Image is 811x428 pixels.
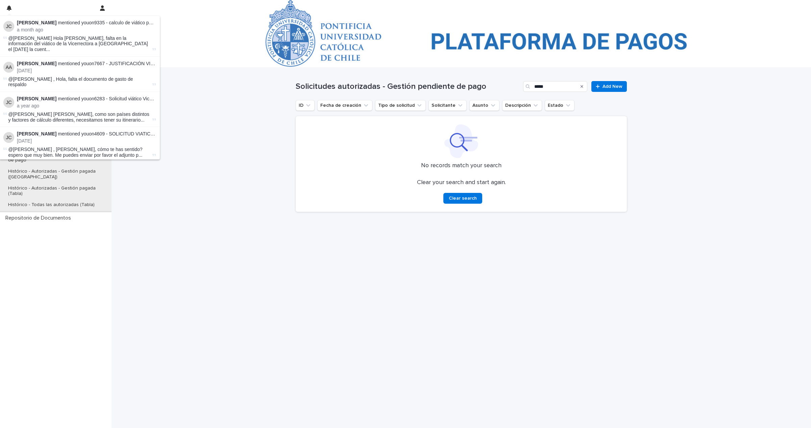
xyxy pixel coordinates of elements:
span: @[PERSON_NAME] Hola [PERSON_NAME], falta en la información del viático de la Vicerrectora a [GEOG... [8,35,151,52]
p: [DATE] [17,138,156,144]
a: 9335 - calculo de viático para Vicerrectora [94,20,182,25]
button: Clear search [443,193,482,204]
p: Autorizadas-Gestión Pendiente [327,2,398,9]
img: Jacqueline Silva Cifuentes [3,97,14,108]
p: mentioned you on : [17,96,156,102]
p: a year ago [17,103,156,109]
span: @[PERSON_NAME] , Hola, falta el documento de gasto de respaldo [8,76,133,87]
a: 4609 - SOLICITUD VIATICO VIAJE ANTOFAGASTA [94,131,204,136]
p: a month ago [17,27,156,33]
strong: [PERSON_NAME] [17,131,56,136]
img: Jacqueline Silva Cifuentes [3,132,14,143]
strong: [PERSON_NAME] [17,61,56,66]
button: Fecha de creación [317,100,372,111]
button: Asunto [469,100,499,111]
p: Repositorio de Documentos [3,215,76,221]
p: mentioned you on : [17,61,156,67]
button: Estado [545,100,574,111]
a: Solicitudes [296,1,320,9]
p: No records match your search [304,162,619,170]
img: Jacqueline Silva Cifuentes [3,21,14,32]
p: mentioned you on : [17,20,156,26]
p: Histórico - Todas las autorizadas (Tabla) [3,202,100,208]
button: Solicitante [428,100,467,111]
button: Tipo de solicitud [375,100,426,111]
span: @[PERSON_NAME] [PERSON_NAME], como son países distintos y factores de cálculo diferentes, necesit... [8,111,151,123]
button: Descripción [502,100,542,111]
a: 7667 - JUSTIFICACIÓN VIATICO VICERRECTOR BOUCHON [94,61,226,66]
input: Search [523,81,587,92]
span: @[PERSON_NAME] , [PERSON_NAME], cómo te has sentido? espero que muy bien. Me puedes enviar por fa... [8,147,151,158]
p: Histórico - Autorizadas - Gestión pagada (Tabla) [3,185,112,197]
img: Alejandra Allendes [3,62,14,73]
p: [DATE] [17,68,156,74]
span: Add New [603,84,622,89]
p: Histórico - Autorizadas - Gestión pagada ([GEOGRAPHIC_DATA]) [3,169,112,180]
span: Clear search [449,196,477,201]
a: Add New [591,81,627,92]
strong: [PERSON_NAME] [17,96,56,101]
a: 6283 - Solicitud viático Vicerrector [PERSON_NAME] [94,96,206,101]
strong: [PERSON_NAME] [17,20,56,25]
button: ID [296,100,315,111]
p: Clear your search and start again. [417,179,506,186]
p: mentioned you on : [17,131,156,137]
h1: Solicitudes autorizadas - Gestión pendiente de pago [296,82,520,92]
